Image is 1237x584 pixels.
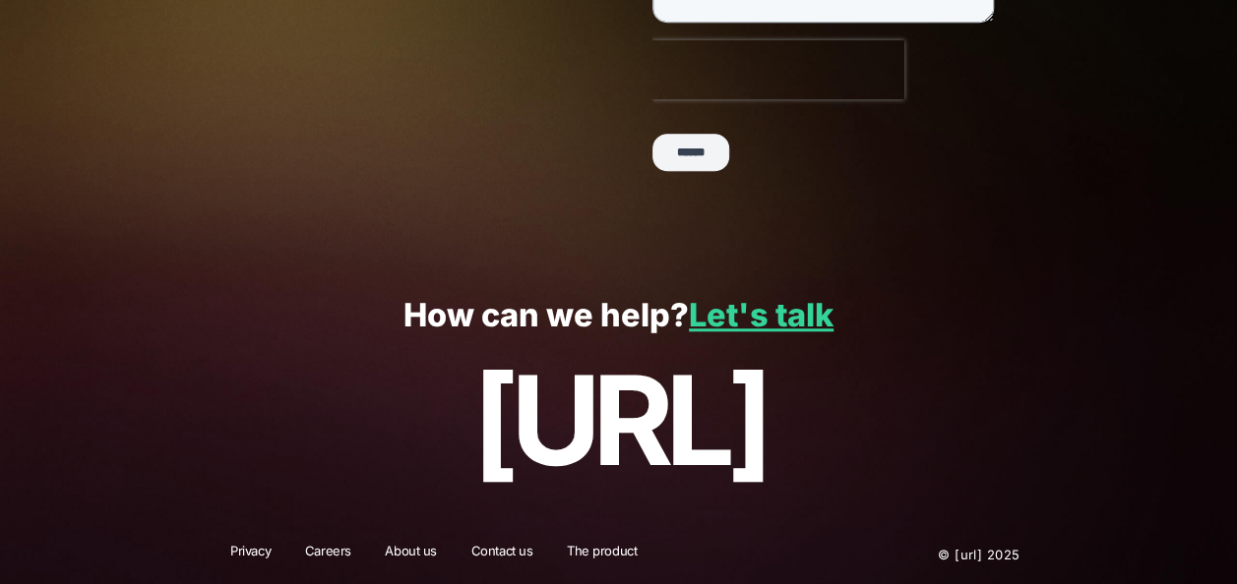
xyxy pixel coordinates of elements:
[819,542,1020,567] p: © [URL] 2025
[292,542,364,567] a: Careers
[689,296,834,334] a: Let's talk
[42,351,1194,490] p: [URL]
[217,542,283,567] a: Privacy
[5,63,349,98] label: Please enter a different email address. This form does not accept addresses from [DOMAIN_NAME].
[42,298,1194,334] p: How can we help?
[459,542,546,567] a: Contact us
[372,542,450,567] a: About us
[554,542,649,567] a: The product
